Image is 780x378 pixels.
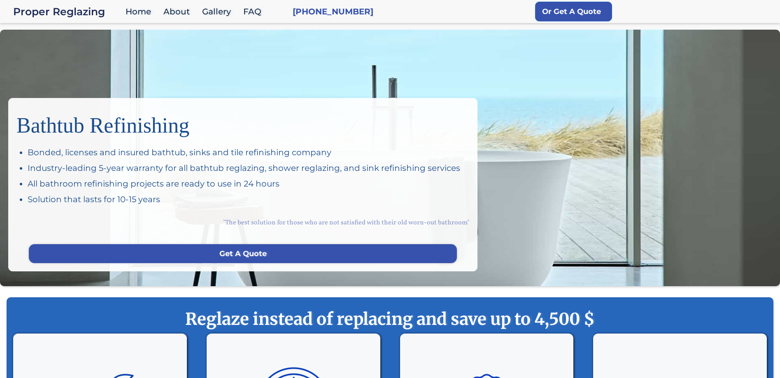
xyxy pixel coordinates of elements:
[28,162,469,174] div: Industry-leading 5-year warranty for all bathtub reglazing, shower reglazing, and sink refinishin...
[535,2,612,21] a: Or Get A Quote
[16,209,469,236] div: "The best solution for those who are not satisfied with their old worn-out bathroom"
[28,178,469,189] div: All bathroom refinishing projects are ready to use in 24 hours
[239,3,270,21] a: FAQ
[293,6,373,17] a: [PHONE_NUMBER]
[23,309,757,329] strong: Reglaze instead of replacing and save up to 4,500 $
[29,244,457,263] a: Get A Quote
[13,6,121,17] div: Proper Reglazing
[28,194,469,205] div: Solution that lasts for 10-15 years
[28,147,469,158] div: Bonded, licenses and insured bathtub, sinks and tile refinishing company
[159,3,198,21] a: About
[121,3,159,21] a: Home
[13,6,121,17] a: home
[16,106,469,138] h1: Bathtub Refinishing
[198,3,239,21] a: Gallery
